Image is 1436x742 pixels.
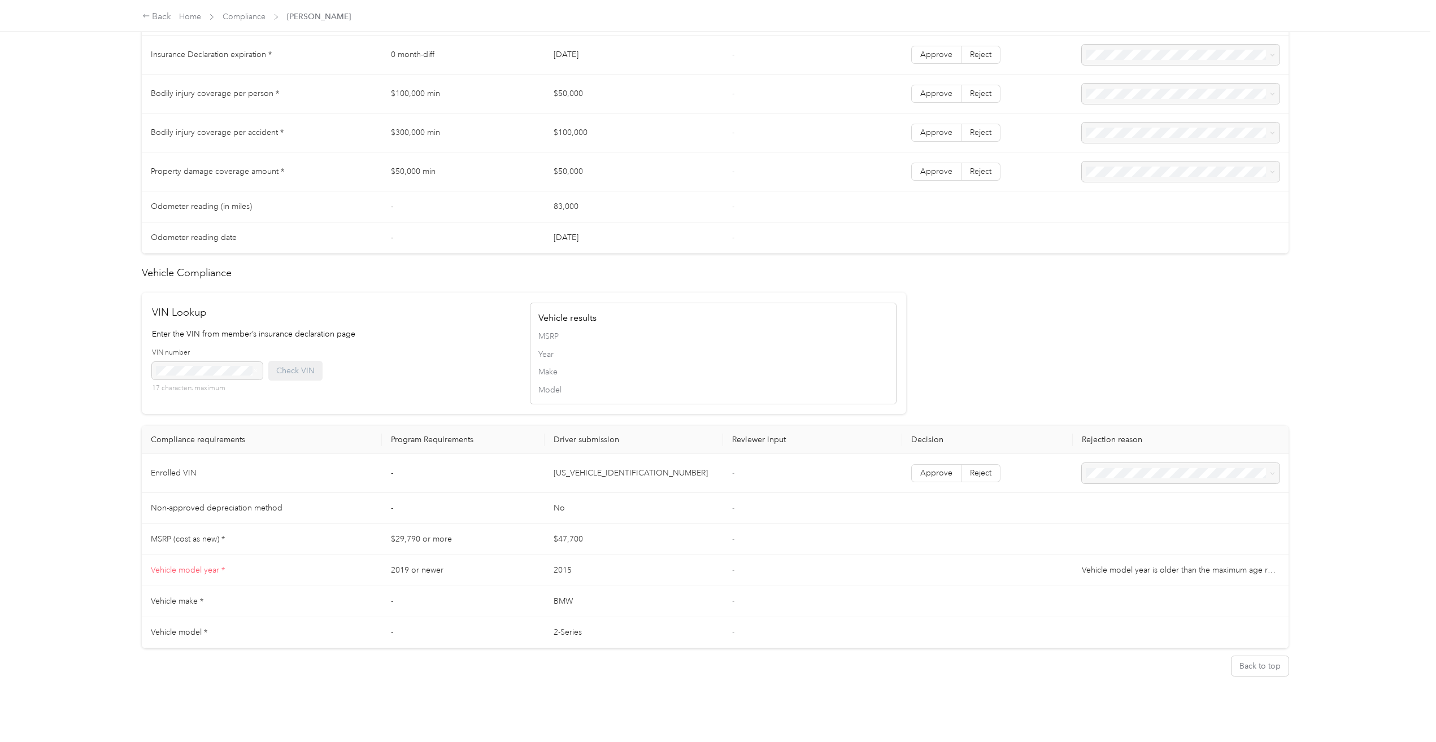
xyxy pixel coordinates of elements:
[970,167,991,176] span: Reject
[1373,679,1436,742] iframe: Everlance-gr Chat Button Frame
[970,50,991,59] span: Reject
[142,75,382,114] td: Bodily injury coverage per person *
[142,426,382,454] th: Compliance requirements
[538,330,888,342] span: MSRP
[732,596,734,606] span: -
[151,89,279,98] span: Bodily injury coverage per person *
[382,586,545,617] td: -
[545,75,724,114] td: $50,000
[382,454,545,493] td: -
[920,167,952,176] span: Approve
[142,586,382,617] td: Vehicle make *
[970,468,991,478] span: Reject
[732,468,734,478] span: -
[545,454,724,493] td: [US_VEHICLE_IDENTIFICATION_NUMBER]
[732,534,734,544] span: -
[382,191,545,222] td: -
[142,524,382,555] td: MSRP (cost as new) *
[732,50,734,59] span: -
[1073,426,1289,454] th: Rejection reason
[151,627,207,637] span: Vehicle model *
[382,524,545,555] td: $29,790 or more
[223,12,266,21] a: Compliance
[545,114,724,152] td: $100,000
[545,555,724,586] td: 2015
[920,89,952,98] span: Approve
[732,233,734,242] span: -
[732,503,734,513] span: -
[382,222,545,254] td: -
[382,75,545,114] td: $100,000 min
[732,128,734,137] span: -
[151,503,282,513] span: Non-approved depreciation method
[152,305,519,320] h2: VIN Lookup
[920,468,952,478] span: Approve
[545,493,724,524] td: No
[382,36,545,75] td: 0 month-diff
[538,311,888,325] h4: Vehicle results
[142,617,382,648] td: Vehicle model *
[151,468,197,478] span: Enrolled VIN
[732,565,734,575] span: -
[382,555,545,586] td: 2019 or newer
[151,596,203,606] span: Vehicle make *
[152,383,263,394] p: 17 characters maximum
[732,89,734,98] span: -
[142,265,1289,281] h2: Vehicle Compliance
[151,128,284,137] span: Bodily injury coverage per accident *
[902,426,1073,454] th: Decision
[142,454,382,493] td: Enrolled VIN
[152,348,263,358] label: VIN number
[732,167,734,176] span: -
[545,524,724,555] td: $47,700
[732,202,734,211] span: -
[545,586,724,617] td: BMW
[287,11,351,23] span: [PERSON_NAME]
[151,534,225,544] span: MSRP (cost as new) *
[920,50,952,59] span: Approve
[545,617,724,648] td: 2-Series
[538,384,888,396] span: Model
[382,617,545,648] td: -
[382,426,545,454] th: Program Requirements
[142,10,172,24] div: Back
[151,202,252,211] span: Odometer reading (in miles)
[382,152,545,191] td: $50,000 min
[382,114,545,152] td: $300,000 min
[151,167,284,176] span: Property damage coverage amount *
[545,222,724,254] td: [DATE]
[1232,656,1289,676] button: Back to top
[142,191,382,222] td: Odometer reading (in miles)
[142,555,382,586] td: Vehicle model year *
[142,114,382,152] td: Bodily injury coverage per accident *
[538,348,888,360] span: Year
[545,36,724,75] td: [DATE]
[142,36,382,75] td: Insurance Declaration expiration *
[920,128,952,137] span: Approve
[152,328,519,340] p: Enter the VIN from member’s insurance declaration page
[545,152,724,191] td: $50,000
[970,128,991,137] span: Reject
[545,191,724,222] td: 83,000
[151,50,272,59] span: Insurance Declaration expiration *
[538,366,888,378] span: Make
[151,233,237,242] span: Odometer reading date
[142,493,382,524] td: Non-approved depreciation method
[142,152,382,191] td: Property damage coverage amount *
[732,627,734,637] span: -
[545,426,724,454] th: Driver submission
[179,12,201,21] a: Home
[142,222,382,254] td: Odometer reading date
[382,493,545,524] td: -
[970,89,991,98] span: Reject
[723,426,902,454] th: Reviewer input
[151,565,225,575] span: Vehicle model year *
[1082,564,1280,577] p: Vehicle model year is older than the maximum age requirement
